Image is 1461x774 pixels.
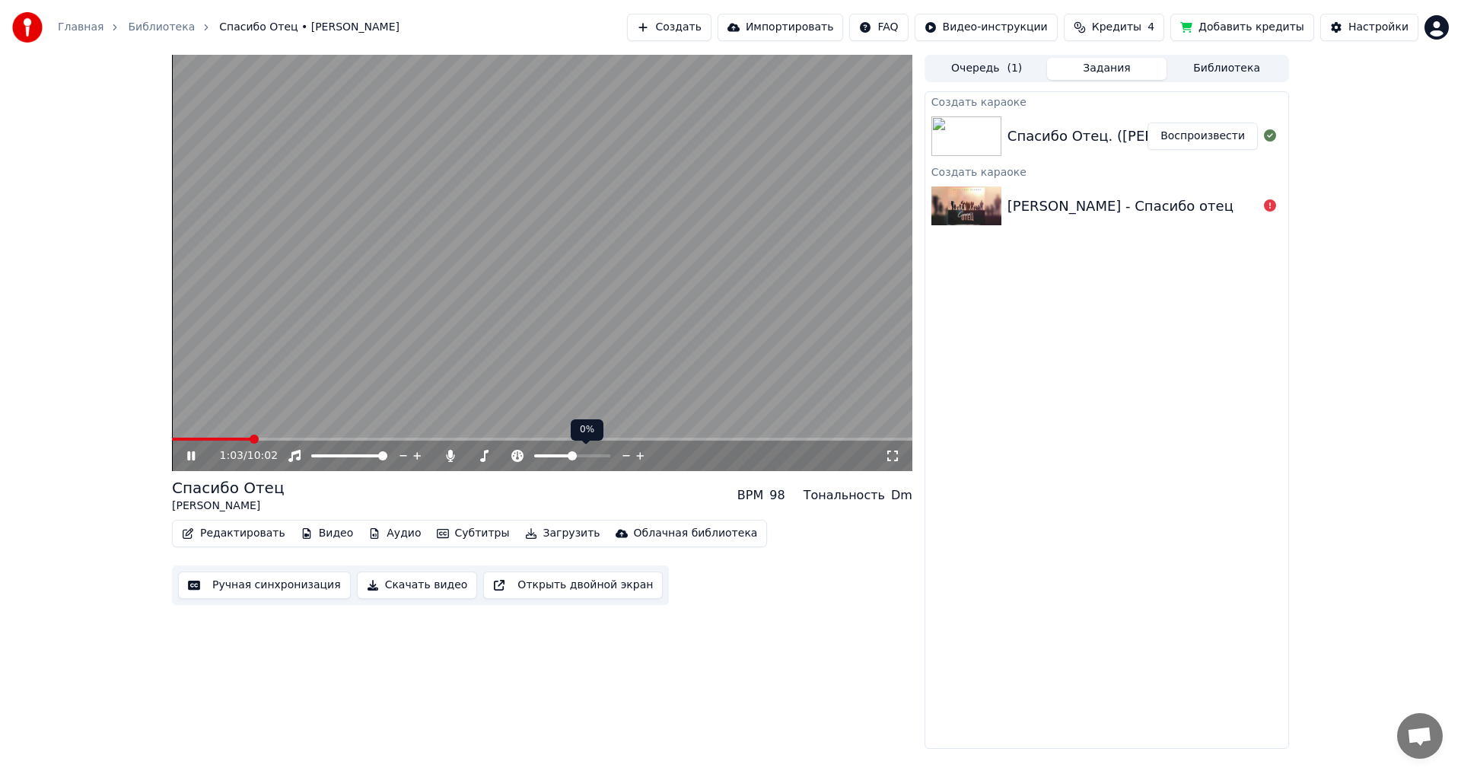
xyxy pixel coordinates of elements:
[357,572,478,599] button: Скачать видео
[891,486,912,505] div: Dm
[1007,61,1022,76] span: ( 1 )
[247,448,278,463] span: 10:02
[769,486,785,505] div: 98
[1064,14,1164,41] button: Кредиты4
[1397,713,1443,759] div: Открытый чат
[483,572,663,599] button: Открыть двойной экран
[128,20,195,35] a: Библиотека
[1047,58,1167,80] button: Задания
[12,12,43,43] img: youka
[431,523,516,544] button: Субтитры
[172,477,285,498] div: Спасибо Отец
[737,486,763,505] div: BPM
[294,523,360,544] button: Видео
[925,162,1288,180] div: Создать караоке
[1147,123,1258,150] button: Воспроизвести
[172,498,285,514] div: [PERSON_NAME]
[925,92,1288,110] div: Создать караоке
[176,523,291,544] button: Редактировать
[219,20,399,35] span: Спасибо Отец • [PERSON_NAME]
[927,58,1047,80] button: Очередь
[58,20,399,35] nav: breadcrumb
[1320,14,1418,41] button: Настройки
[571,419,603,441] div: 0%
[634,526,758,541] div: Облачная библиотека
[1170,14,1314,41] button: Добавить кредиты
[718,14,844,41] button: Импортировать
[804,486,885,505] div: Тональность
[178,572,351,599] button: Ручная синхронизация
[1147,20,1154,35] span: 4
[627,14,711,41] button: Создать
[1167,58,1287,80] button: Библиотека
[58,20,103,35] a: Главная
[362,523,427,544] button: Аудио
[519,523,606,544] button: Загрузить
[915,14,1058,41] button: Видео-инструкции
[220,448,256,463] div: /
[220,448,243,463] span: 1:03
[1348,20,1408,35] div: Настройки
[1007,196,1233,217] div: [PERSON_NAME] - Спасибо отец
[1092,20,1141,35] span: Кредиты
[849,14,908,41] button: FAQ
